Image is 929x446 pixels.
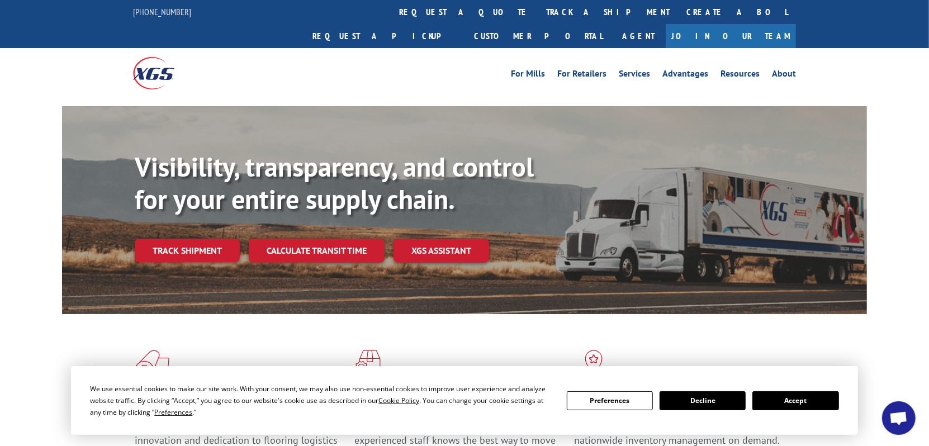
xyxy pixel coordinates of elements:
[666,24,796,48] a: Join Our Team
[662,69,708,82] a: Advantages
[304,24,466,48] a: Request a pickup
[466,24,611,48] a: Customer Portal
[154,407,192,417] span: Preferences
[135,239,240,262] a: Track shipment
[882,401,916,435] div: Open chat
[575,350,613,379] img: xgs-icon-flagship-distribution-model-red
[71,366,858,435] div: Cookie Consent Prompt
[135,350,169,379] img: xgs-icon-total-supply-chain-intelligence-red
[752,391,838,410] button: Accept
[133,6,191,17] a: [PHONE_NUMBER]
[249,239,385,263] a: Calculate transit time
[557,69,606,82] a: For Retailers
[90,383,553,418] div: We use essential cookies to make our site work. With your consent, we may also use non-essential ...
[611,24,666,48] a: Agent
[567,391,653,410] button: Preferences
[721,69,760,82] a: Resources
[378,396,419,405] span: Cookie Policy
[619,69,650,82] a: Services
[394,239,489,263] a: XGS ASSISTANT
[354,350,381,379] img: xgs-icon-focused-on-flooring-red
[135,149,534,216] b: Visibility, transparency, and control for your entire supply chain.
[511,69,545,82] a: For Mills
[772,69,796,82] a: About
[660,391,746,410] button: Decline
